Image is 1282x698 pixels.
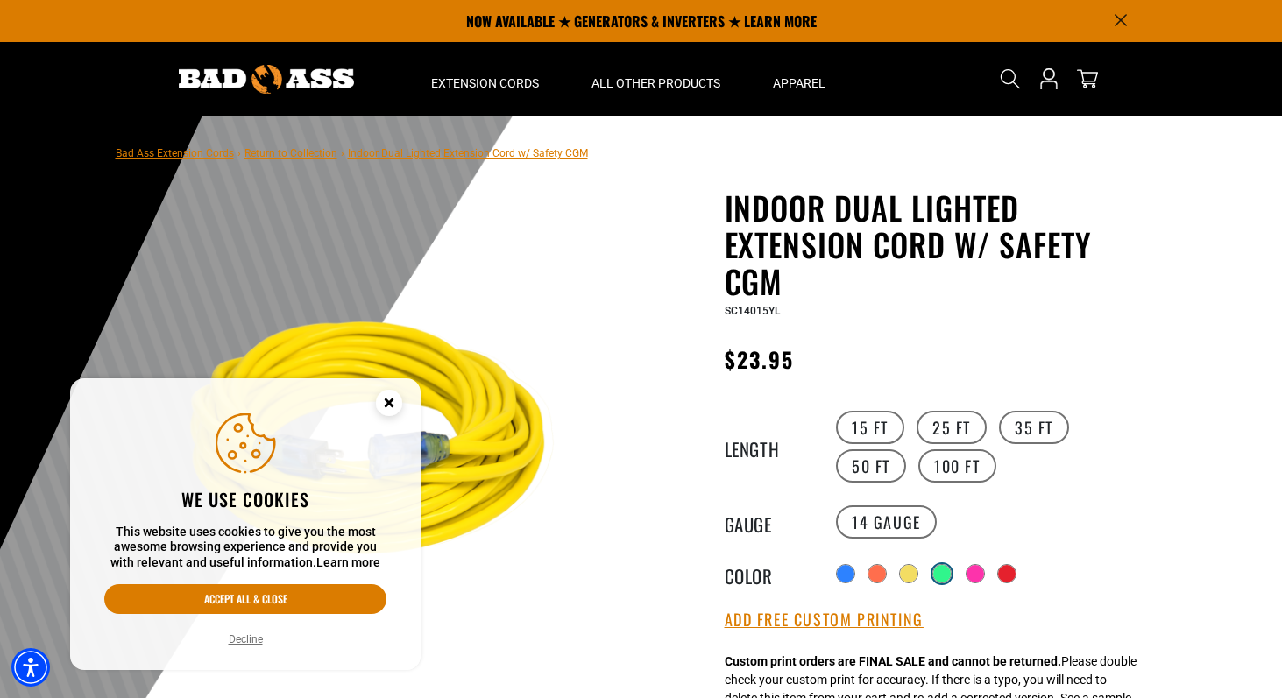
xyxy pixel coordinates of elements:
button: Close this option [358,378,421,433]
summary: All Other Products [565,42,747,116]
div: Accessibility Menu [11,648,50,687]
legend: Length [725,435,812,458]
span: › [341,147,344,159]
label: 50 FT [836,449,906,483]
label: 14 Gauge [836,505,937,539]
span: › [237,147,241,159]
strong: Custom print orders are FINAL SALE and cannot be returned. [725,654,1061,668]
summary: Search [996,65,1024,93]
span: Apparel [773,75,825,91]
label: 100 FT [918,449,996,483]
button: Add Free Custom Printing [725,610,924,630]
p: This website uses cookies to give you the most awesome browsing experience and provide you with r... [104,525,386,571]
label: 35 FT [999,411,1069,444]
a: This website uses cookies to give you the most awesome browsing experience and provide you with r... [316,555,380,569]
span: Extension Cords [431,75,539,91]
legend: Color [725,562,812,585]
summary: Extension Cords [405,42,565,116]
label: 15 FT [836,411,904,444]
span: All Other Products [591,75,720,91]
h2: We use cookies [104,488,386,511]
h1: Indoor Dual Lighted Extension Cord w/ Safety CGM [725,189,1154,300]
summary: Apparel [747,42,852,116]
a: Bad Ass Extension Cords [116,147,234,159]
img: Bad Ass Extension Cords [179,65,354,94]
label: 25 FT [917,411,987,444]
span: $23.95 [725,343,794,375]
button: Decline [223,631,268,648]
a: Return to Collection [244,147,337,159]
span: Indoor Dual Lighted Extension Cord w/ Safety CGM [348,147,588,159]
span: SC14015YL [725,305,780,317]
a: Open this option [1035,42,1063,116]
a: cart [1073,68,1101,89]
legend: Gauge [725,511,812,533]
aside: Cookie Consent [70,378,421,671]
nav: breadcrumbs [116,142,588,163]
img: yellow [167,234,590,656]
button: Accept all & close [104,584,386,614]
